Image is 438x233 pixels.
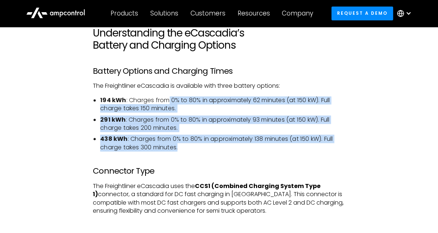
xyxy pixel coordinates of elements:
[100,116,126,124] strong: 291 kWh
[100,135,345,152] li: : Charges from 0% to 80% in approximately 138 minutes (at 150 kW). Full charge takes 300 minutes.
[100,116,345,133] li: : Charges from 0% to 80% in approximately 93 minutes (at 150 kW). Full charge takes 200 minutes.
[282,10,313,18] div: Company
[190,10,225,18] div: Customers
[332,7,393,20] a: Request a demo
[100,96,126,105] strong: 194 kWh
[93,27,345,52] h2: Understanding the eCascadia’s Battery and Charging Options
[93,167,345,176] h3: Connector Type
[100,135,127,143] strong: 438 kWh
[150,10,178,18] div: Solutions
[238,10,270,18] div: Resources
[111,10,139,18] div: Products
[93,82,345,90] p: The Freightliner eCascadia is available with three battery options:
[93,182,345,216] p: The Freightliner eCascadia uses the connector, a standard for DC fast charging in [GEOGRAPHIC_DAT...
[93,67,345,76] h3: Battery Options and Charging Times
[93,182,320,199] strong: CCS1 (Combined Charging System Type 1)
[100,97,345,113] li: : Charges from 0% to 80% in approximately 62 minutes (at 150 kW). Full charge takes 150 minutes.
